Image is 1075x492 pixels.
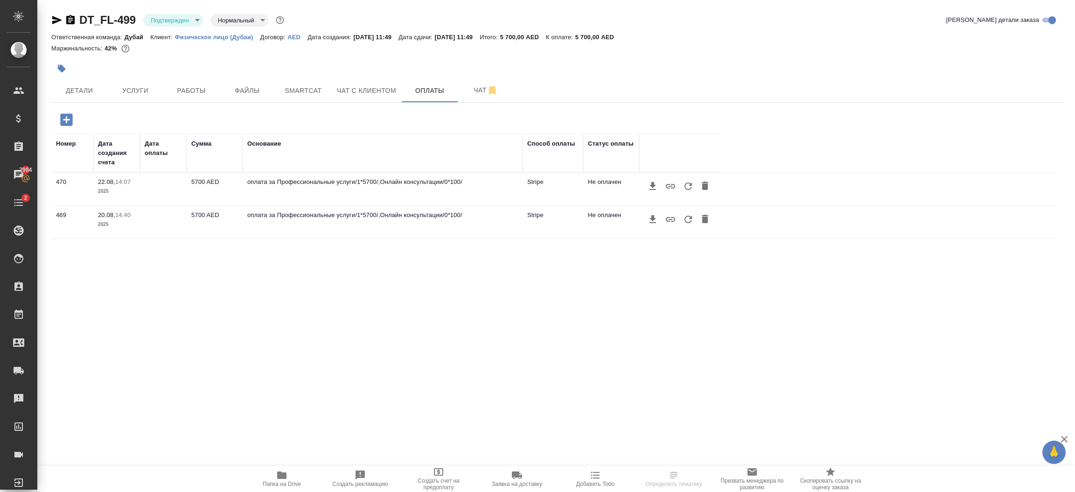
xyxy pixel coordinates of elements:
p: Итого: [480,34,500,41]
p: 2025 [98,220,135,229]
div: Дата создания счета [98,139,135,167]
td: Не оплачен [583,206,639,239]
p: 14:07 [115,178,131,185]
div: Дата оплаты [145,139,182,158]
button: Скачать [644,211,662,228]
p: Договор: [260,34,288,41]
div: Статус оплаты [588,139,634,148]
p: 22.08, [98,178,115,185]
div: Подтвержден [143,14,203,27]
p: Дубай [125,34,151,41]
p: 14:40 [115,211,131,218]
span: 7984 [14,165,37,175]
div: Подтвержден [210,14,268,27]
p: Дата создания: [307,34,353,41]
a: Физическое лицо (Дубаи) [175,33,260,41]
button: Получить ссылку в буфер обмена [662,211,679,228]
p: 42% [105,45,119,52]
p: Физическое лицо (Дубаи) [175,34,260,41]
button: 🙏 [1042,441,1066,464]
button: Удалить [697,177,713,195]
p: 5 700,00 AED [575,34,621,41]
p: Маржинальность: [51,45,105,52]
span: Чат с клиентом [337,85,396,97]
button: Скопировать ссылку для ЯМессенджера [51,14,63,26]
td: оплата за Профессиональные услуги/1*5700/,Онлайн консультации/0*100/ [243,173,523,205]
button: Получить ссылку в буфер обмена [662,177,679,195]
p: Клиент: [150,34,175,41]
span: Услуги [113,85,158,97]
p: Ответственная команда: [51,34,125,41]
p: К оплате: [546,34,575,41]
button: Подтвержден [148,16,192,24]
button: 3150.00 AED; [119,42,132,55]
p: Дата сдачи: [398,34,434,41]
p: 20.08, [98,211,115,218]
td: Stripe [523,173,583,205]
a: DT_FL-499 [79,14,136,26]
span: 🙏 [1046,443,1062,462]
td: 5700 AED [187,173,243,205]
span: 2 [18,193,33,203]
td: Не оплачен [583,173,639,205]
span: Чат [463,84,508,96]
span: Файлы [225,85,270,97]
button: Скопировать ссылку [65,14,76,26]
span: Оплаты [407,85,452,97]
td: 469 [51,206,93,239]
td: оплата за Профессиональные услуги/1*5700/,Онлайн консультации/0*100/ [243,206,523,239]
p: 5 700,00 AED [500,34,546,41]
button: Скачать [644,177,662,195]
span: [PERSON_NAME] детали заказа [946,15,1039,25]
div: Сумма [191,139,211,148]
button: Обновить статус [679,211,697,228]
div: Способ оплаты [527,139,575,148]
div: Номер [56,139,76,148]
svg: Отписаться [487,85,498,96]
span: Работы [169,85,214,97]
a: 7984 [2,163,35,186]
p: 2025 [98,187,135,196]
p: AED [287,34,307,41]
button: Доп статусы указывают на важность/срочность заказа [274,14,286,26]
span: Детали [57,85,102,97]
td: 470 [51,173,93,205]
a: 2 [2,191,35,214]
button: Удалить [697,211,713,228]
button: Добавить тэг [51,58,72,79]
p: [DATE] 11:49 [354,34,399,41]
td: Stripe [523,206,583,239]
button: Нормальный [215,16,257,24]
p: [DATE] 11:49 [435,34,480,41]
td: 5700 AED [187,206,243,239]
span: Smartcat [281,85,326,97]
div: Основание [247,139,281,148]
a: AED [287,33,307,41]
button: Обновить статус [679,177,697,195]
button: Добавить оплату [54,110,79,129]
